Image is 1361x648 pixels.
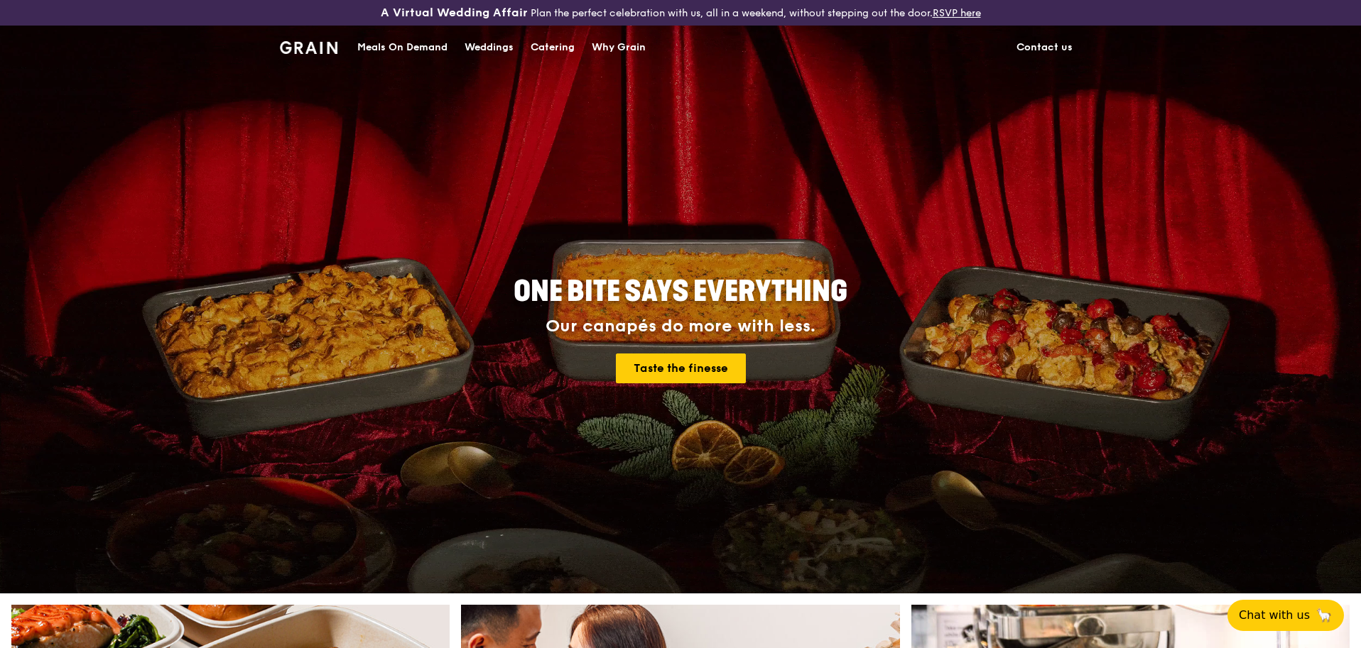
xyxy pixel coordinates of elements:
a: Weddings [456,26,522,69]
div: Our canapés do more with less. [425,317,936,336]
img: Grain [280,41,337,54]
button: Chat with us🦙 [1227,600,1344,631]
span: ONE BITE SAYS EVERYTHING [514,275,847,309]
a: Taste the finesse [616,353,746,383]
a: Why Grain [583,26,654,69]
a: Contact us [1008,26,1081,69]
span: 🦙 [1316,607,1333,624]
a: RSVP here [933,7,981,19]
a: Catering [522,26,583,69]
span: Chat with us [1239,607,1310,624]
div: Meals On Demand [357,26,448,69]
div: Plan the perfect celebration with us, all in a weekend, without stepping out the door. [271,6,1090,20]
div: Why Grain [592,26,646,69]
div: Catering [531,26,575,69]
div: Weddings [465,26,514,69]
a: GrainGrain [280,25,337,67]
h3: A Virtual Wedding Affair [381,6,528,20]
